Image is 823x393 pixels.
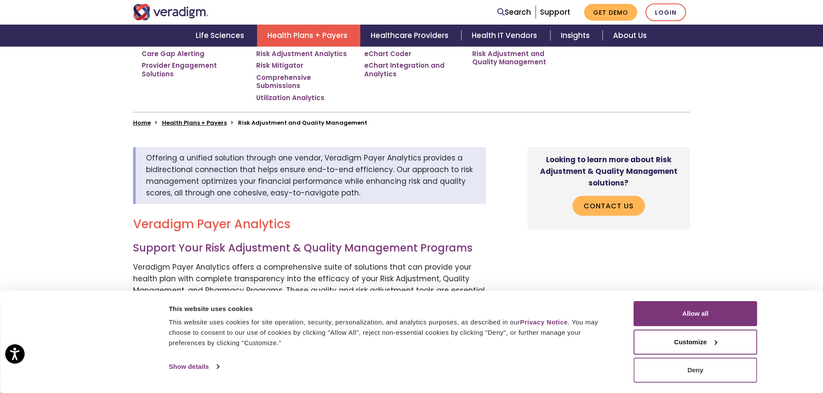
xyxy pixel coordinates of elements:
[169,360,219,373] a: Show details
[472,50,567,66] a: Risk Adjustment and Quality Management
[185,25,257,47] a: Life Sciences
[540,154,677,188] strong: Looking to learn more about Risk Adjustment & Quality Management solutions?
[256,61,303,70] a: Risk Mitigator
[169,304,614,314] div: This website uses cookies
[360,25,461,47] a: Healthcare Providers
[256,73,351,90] a: Comprehensive Submissions
[540,7,570,17] a: Support
[142,61,243,78] a: Provider Engagement Solutions
[256,50,347,58] a: Risk Adjustment Analytics
[133,217,486,232] h2: Veradigm Payer Analytics
[169,317,614,348] div: This website uses cookies for site operation, security, personalization, and analytics purposes, ...
[364,50,411,58] a: eChart Coder
[550,25,603,47] a: Insights
[257,25,360,47] a: Health Plans + Payers
[256,94,324,102] a: Utilization Analytics
[497,6,531,18] a: Search
[572,196,645,216] a: Contact Us
[634,358,757,383] button: Deny
[142,50,204,58] a: Care Gap Alerting
[133,242,486,255] h3: Support Your Risk Adjustment & Quality Management Programs
[133,4,209,20] img: Veradigm logo
[780,350,813,383] iframe: Drift Chat Widget
[520,318,568,326] a: Privacy Notice
[133,261,486,308] p: Veradigm Payer Analytics offers a comprehensive suite of solutions that can provide your health p...
[364,61,459,78] a: eChart Integration and Analytics
[645,3,686,21] a: Login
[133,119,151,127] a: Home
[634,301,757,326] button: Allow all
[162,119,227,127] a: Health Plans + Payers
[584,4,637,21] a: Get Demo
[603,25,657,47] a: About Us
[634,330,757,355] button: Customize
[146,153,473,198] span: Offering a unified solution through one vendor, Veradigm Payer Analytics provides a bidirectional...
[461,25,550,47] a: Health IT Vendors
